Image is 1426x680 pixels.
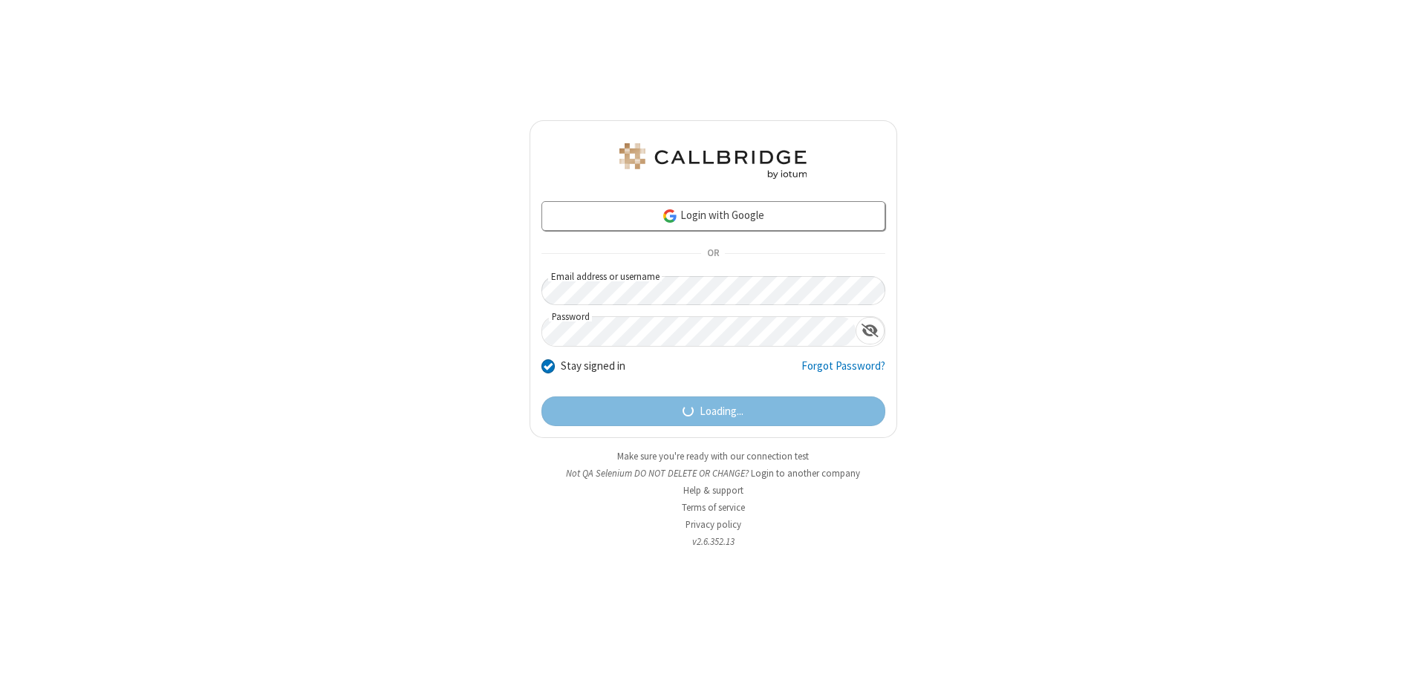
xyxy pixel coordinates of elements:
a: Login with Google [541,201,885,231]
label: Stay signed in [561,358,625,375]
div: Show password [856,317,885,344]
img: QA Selenium DO NOT DELETE OR CHANGE [616,143,810,179]
span: OR [701,243,725,264]
button: Loading... [541,396,885,426]
a: Privacy policy [686,518,741,531]
a: Terms of service [682,501,745,514]
button: Login to another company [751,466,860,480]
span: Loading... [700,403,743,420]
img: google-icon.png [662,208,678,224]
input: Email address or username [541,276,885,305]
iframe: Chat [1389,641,1415,670]
li: v2.6.352.13 [530,534,897,549]
a: Help & support [683,484,743,497]
a: Forgot Password? [801,358,885,386]
li: Not QA Selenium DO NOT DELETE OR CHANGE? [530,466,897,480]
a: Make sure you're ready with our connection test [617,450,809,462]
input: Password [542,317,856,346]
